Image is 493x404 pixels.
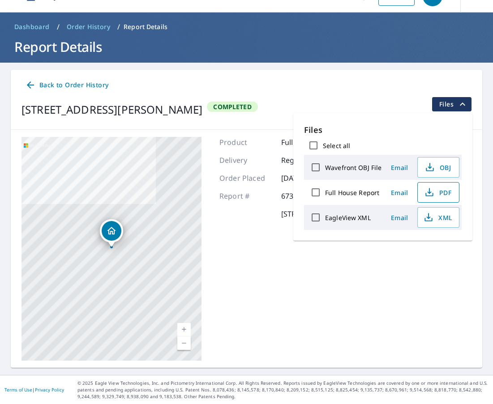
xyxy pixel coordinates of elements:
[304,124,462,136] p: Files
[219,191,273,201] p: Report #
[417,182,459,203] button: PDF
[11,20,482,34] nav: breadcrumb
[57,21,60,32] li: /
[281,137,335,148] p: Full House™
[63,20,114,34] a: Order History
[325,163,382,172] label: Wavefront OBJ File
[11,20,53,34] a: Dashboard
[281,173,335,183] p: [DATE]
[423,187,452,198] span: PDF
[385,161,414,174] button: Email
[389,213,410,222] span: Email
[117,21,120,32] li: /
[77,380,489,400] p: © 2025 Eagle View Technologies, Inc. and Pictometry International Corp. All Rights Reserved. Repo...
[67,22,110,31] span: Order History
[325,188,379,197] label: Full House Report
[11,38,482,56] h1: Report Details
[35,387,64,393] a: Privacy Policy
[281,155,335,166] p: Regular
[439,99,468,110] span: Files
[417,157,459,178] button: OBJ
[124,22,167,31] p: Report Details
[21,77,112,94] a: Back to Order History
[14,22,50,31] span: Dashboard
[423,212,452,223] span: XML
[21,102,202,118] div: [STREET_ADDRESS][PERSON_NAME]
[219,173,273,183] p: Order Placed
[389,163,410,172] span: Email
[281,208,403,219] p: [STREET_ADDRESS][PERSON_NAME]
[219,137,273,148] p: Product
[325,213,371,222] label: EagleView XML
[25,80,108,91] span: Back to Order History
[4,387,64,392] p: |
[4,387,32,393] a: Terms of Use
[417,207,459,228] button: XML
[432,97,472,111] button: filesDropdownBtn-67345522
[385,186,414,200] button: Email
[423,162,452,173] span: OBJ
[389,188,410,197] span: Email
[208,102,257,111] span: Completed
[177,336,191,350] a: Nivel actual 17, alejar
[385,211,414,225] button: Email
[281,191,335,201] p: 67345522
[177,323,191,336] a: Nivel actual 17, ampliar
[219,155,273,166] p: Delivery
[100,219,123,247] div: Dropped pin, building 1, Residential property, 10 Thomas Ln New Milford, CT 06776
[323,141,350,150] label: Select all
